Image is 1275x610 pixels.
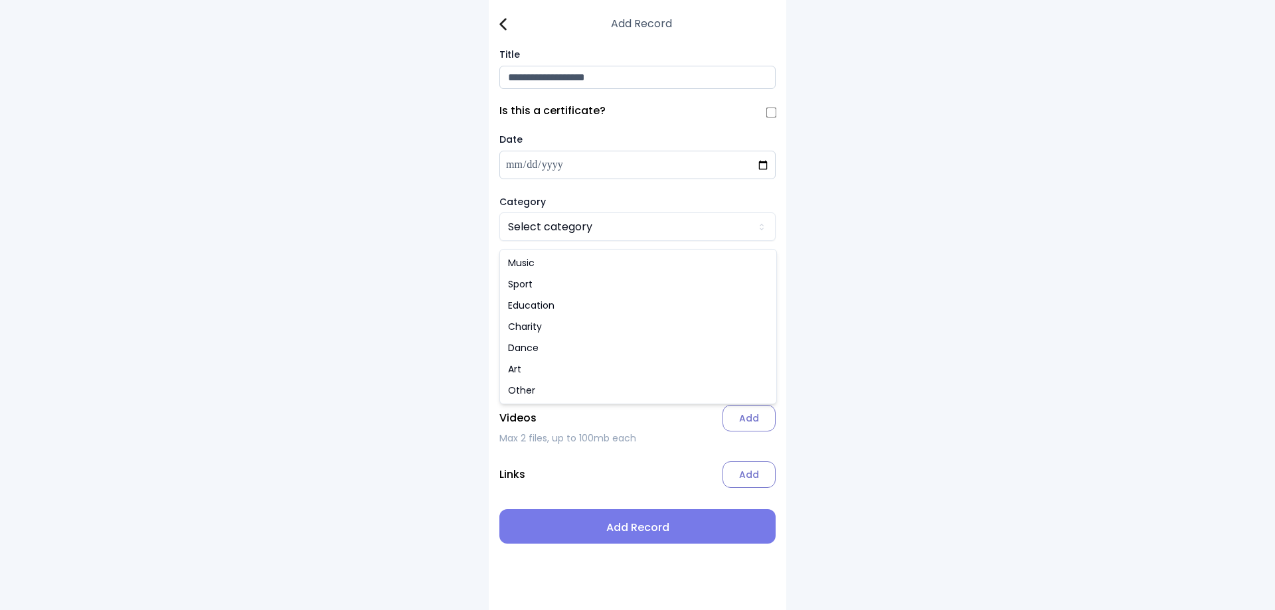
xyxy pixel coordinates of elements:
[508,341,539,354] span: Dance
[508,299,554,312] span: Education
[508,384,535,397] span: Other
[508,362,521,376] span: Art
[508,320,542,333] span: Charity
[508,256,535,269] span: Music
[508,277,533,291] span: Sport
